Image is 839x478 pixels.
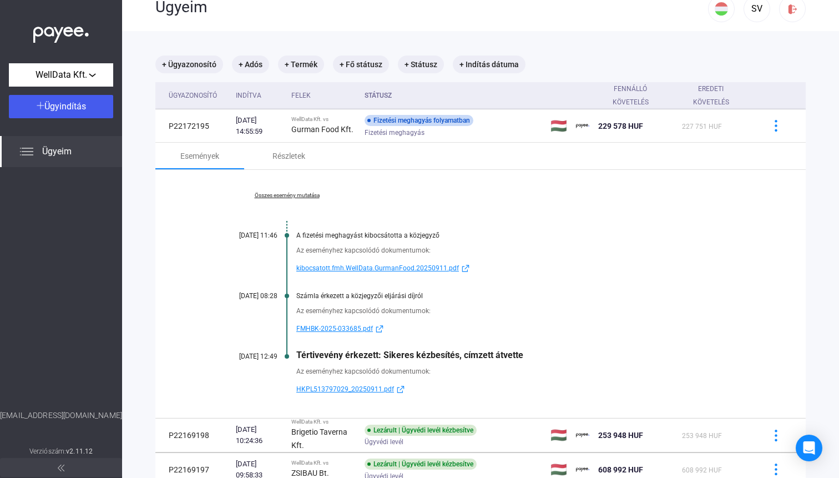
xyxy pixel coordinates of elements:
[296,383,394,396] span: HKPL513797029_20250911.pdf
[296,350,750,360] div: Tértivevény érkezett: Sikeres kézbesítés, címzett átvette
[37,102,44,109] img: plus-white.svg
[42,145,72,158] span: Ügyeim
[365,425,477,436] div: Lezárult | Ügyvédi levél kézbesítve
[211,353,277,360] div: [DATE] 12:49
[232,56,269,73] mat-chip: + Adós
[296,245,750,256] div: Az eseményhez kapcsolódó dokumentumok:
[155,419,231,452] td: P22169198
[155,56,223,73] mat-chip: + Ügyazonosító
[296,322,373,335] span: FMHBK-2025-033685.pdf
[9,63,113,87] button: WellData Kft.
[296,261,459,275] span: kibocsatott.fmh.WellData.GurmanFood.20250911.pdf
[546,419,572,452] td: 🇭🇺
[459,264,472,273] img: external-link-blue
[365,459,477,470] div: Lezárult | Ügyvédi levél kézbesítve
[398,56,444,73] mat-chip: + Státusz
[598,82,663,109] div: Fennálló követelés
[373,325,386,333] img: external-link-blue
[211,192,363,199] a: Összes esemény mutatása
[598,465,643,474] span: 608 992 HUF
[169,89,227,102] div: Ügyazonosító
[236,424,282,446] div: [DATE] 10:24:36
[236,89,261,102] div: Indítva
[365,115,473,126] div: Fizetési meghagyás folyamatban
[211,232,277,239] div: [DATE] 11:46
[296,305,750,316] div: Az eseményhez kapcsolódó dokumentumok:
[272,149,305,163] div: Részletek
[155,109,231,143] td: P22172195
[291,116,356,123] div: WellData Kft. vs
[770,430,782,441] img: more-blue
[291,125,353,134] strong: Gurman Food Kft.
[770,120,782,132] img: more-blue
[682,123,722,130] span: 227 751 HUF
[236,115,282,137] div: [DATE] 14:55:59
[598,82,673,109] div: Fennálló követelés
[296,322,750,335] a: FMHBK-2025-033685.pdfexternal-link-blue
[682,82,740,109] div: Eredeti követelés
[36,68,87,82] span: WellData Kft.
[715,2,728,16] img: HU
[296,383,750,396] a: HKPL513797029_20250911.pdfexternal-link-blue
[365,126,424,139] span: Fizetési meghagyás
[764,424,787,447] button: more-blue
[66,447,93,455] strong: v2.11.12
[682,466,722,474] span: 608 992 HUF
[296,232,750,239] div: A fizetési meghagyást kibocsátotta a közjegyző
[291,419,356,425] div: WellData Kft. vs
[576,119,589,133] img: payee-logo
[764,114,787,138] button: more-blue
[211,292,277,300] div: [DATE] 08:28
[58,465,64,471] img: arrow-double-left-grey.svg
[365,435,403,449] span: Ügyvédi levél
[546,109,572,143] td: 🇭🇺
[44,101,86,112] span: Ügyindítás
[787,3,798,15] img: logout-red
[291,469,329,477] strong: ZSIBAU Bt.
[296,261,750,275] a: kibocsatott.fmh.WellData.GurmanFood.20250911.pdfexternal-link-blue
[180,149,219,163] div: Események
[33,21,89,43] img: white-payee-white-dot.svg
[291,89,356,102] div: Felek
[291,460,356,466] div: WellData Kft. vs
[796,435,822,461] div: Open Intercom Messenger
[296,292,750,300] div: Számla érkezett a közjegyzői eljárási díjról
[291,427,347,450] strong: Brigetio Taverna Kft.
[169,89,217,102] div: Ügyazonosító
[360,82,546,109] th: Státusz
[576,429,589,442] img: payee-logo
[576,463,589,476] img: payee-logo
[20,145,33,158] img: list.svg
[394,385,407,394] img: external-link-blue
[682,432,722,440] span: 253 948 HUF
[747,2,766,16] div: SV
[236,89,282,102] div: Indítva
[598,122,643,130] span: 229 578 HUF
[598,431,643,440] span: 253 948 HUF
[682,82,750,109] div: Eredeti követelés
[296,366,750,377] div: Az eseményhez kapcsolódó dokumentumok:
[291,89,311,102] div: Felek
[453,56,525,73] mat-chip: + Indítás dátuma
[770,464,782,475] img: more-blue
[9,95,113,118] button: Ügyindítás
[333,56,389,73] mat-chip: + Fő státusz
[278,56,324,73] mat-chip: + Termék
